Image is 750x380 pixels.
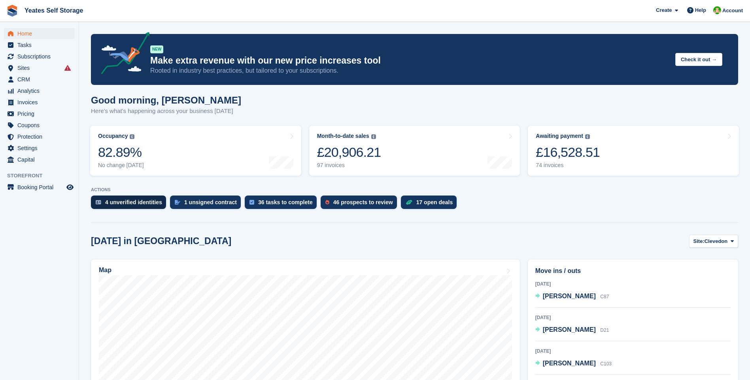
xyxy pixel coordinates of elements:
[535,280,731,288] div: [DATE]
[535,314,731,321] div: [DATE]
[4,154,75,165] a: menu
[150,55,669,66] p: Make extra revenue with our new price increases tool
[528,126,739,176] a: Awaiting payment £16,528.51 74 invoices
[4,97,75,108] a: menu
[105,199,162,205] div: 4 unverified identities
[21,4,87,17] a: Yeates Self Storage
[94,32,150,77] img: price-adjustments-announcement-icon-8257ccfd72463d97f412b2fc003d46551f7dbcb40ab6d574587a9cd5c0d94...
[91,187,738,192] p: ACTIONS
[150,66,669,75] p: Rooted in industry best practices, but tailored to your subscriptions.
[175,200,180,205] img: contract_signature_icon-13c848040528278c33f63329250d36e43548de30e8caae1d1a13099fd9432cc5.svg
[90,126,301,176] a: Occupancy 82.89% No change [DATE]
[150,45,163,53] div: NEW
[91,196,170,213] a: 4 unverified identities
[17,108,65,119] span: Pricing
[4,182,75,193] a: menu
[713,6,721,14] img: Angela Field
[406,199,412,205] img: deal-1b604bf984904fb50ccaf53a9ad4b4a5d6e5aea283cecdc64d6e3604feb123c2.svg
[333,199,393,205] div: 46 prospects to review
[543,326,596,333] span: [PERSON_NAME]
[675,53,722,66] button: Check it out →
[98,133,128,139] div: Occupancy
[317,144,381,160] div: £20,906.21
[91,236,231,246] h2: [DATE] in [GEOGRAPHIC_DATA]
[600,294,609,299] span: C87
[17,131,65,142] span: Protection
[17,97,65,108] span: Invoices
[4,108,75,119] a: menu
[4,51,75,62] a: menu
[585,134,590,139] img: icon-info-grey-7440780725fd019a000dd9b08b2336e03edf1995a4989e88bcd33f0948082b44.svg
[258,199,313,205] div: 36 tasks to complete
[130,134,134,139] img: icon-info-grey-7440780725fd019a000dd9b08b2336e03edf1995a4989e88bcd33f0948082b44.svg
[91,95,241,105] h1: Good morning, [PERSON_NAME]
[91,107,241,116] p: Here's what's happening across your business [DATE]
[99,267,111,274] h2: Map
[4,143,75,154] a: menu
[536,144,600,160] div: £16,528.51
[317,162,381,169] div: 97 invoices
[64,65,71,71] i: Smart entry sync failures have occurred
[693,237,705,245] span: Site:
[689,235,738,248] button: Site: Clevedon
[17,182,65,193] span: Booking Portal
[309,126,520,176] a: Month-to-date sales £20,906.21 97 invoices
[600,327,609,333] span: D21
[4,40,75,51] a: menu
[184,199,237,205] div: 1 unsigned contract
[543,293,596,299] span: [PERSON_NAME]
[535,292,609,302] a: [PERSON_NAME] C87
[17,40,65,51] span: Tasks
[321,196,401,213] a: 46 prospects to review
[695,6,706,14] span: Help
[536,133,583,139] div: Awaiting payment
[17,62,65,73] span: Sites
[17,85,65,96] span: Analytics
[7,172,79,180] span: Storefront
[17,74,65,85] span: CRM
[416,199,453,205] div: 17 open deals
[4,120,75,131] a: menu
[535,348,731,355] div: [DATE]
[536,162,600,169] div: 74 invoices
[98,144,144,160] div: 82.89%
[65,182,75,192] a: Preview store
[656,6,672,14] span: Create
[4,62,75,73] a: menu
[535,359,612,369] a: [PERSON_NAME] C103
[4,74,75,85] a: menu
[96,200,101,205] img: verify_identity-adf6edd0f0f0b5bbfe63781bf79b02c33cf7c696d77639b501bdc392416b5a36.svg
[317,133,369,139] div: Month-to-date sales
[600,361,612,367] span: C103
[371,134,376,139] img: icon-info-grey-7440780725fd019a000dd9b08b2336e03edf1995a4989e88bcd33f0948082b44.svg
[17,28,65,39] span: Home
[6,5,18,17] img: stora-icon-8386f47178a22dfd0bd8f6a31ec36ba5ce8667c1dd55bd0f319d3a0aa187defe.svg
[705,237,728,245] span: Clevedon
[249,200,254,205] img: task-75834270c22a3079a89374b754ae025e5fb1db73e45f91037f5363f120a921f8.svg
[17,120,65,131] span: Coupons
[17,143,65,154] span: Settings
[535,325,609,335] a: [PERSON_NAME] D21
[4,131,75,142] a: menu
[98,162,144,169] div: No change [DATE]
[170,196,245,213] a: 1 unsigned contract
[722,7,743,15] span: Account
[543,360,596,367] span: [PERSON_NAME]
[17,154,65,165] span: Capital
[245,196,321,213] a: 36 tasks to complete
[17,51,65,62] span: Subscriptions
[325,200,329,205] img: prospect-51fa495bee0391a8d652442698ab0144808aea92771e9ea1ae160a38d050c398.svg
[401,196,461,213] a: 17 open deals
[4,85,75,96] a: menu
[535,266,731,276] h2: Move ins / outs
[4,28,75,39] a: menu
